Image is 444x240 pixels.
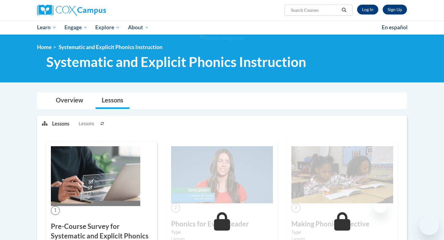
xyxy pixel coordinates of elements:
span: En español [382,24,408,31]
a: About [124,20,153,35]
span: Systematic and Explicit Phonics Instruction [46,54,306,70]
span: About [128,24,149,31]
span: Learn [37,24,56,31]
a: Home [37,44,51,50]
a: Engage [60,20,92,35]
input: Search Courses [290,6,339,14]
span: Explore [95,24,120,31]
a: Log In [357,5,378,14]
a: Learn [33,20,60,35]
img: Section background [200,35,244,42]
img: Cox Campus [37,5,106,16]
button: Search [339,6,349,14]
a: Explore [91,20,124,35]
span: Systematic and Explicit Phonics Instruction [59,44,162,50]
iframe: Button to launch messaging window [419,215,439,235]
span: Engage [64,24,88,31]
div: Main menu [28,20,416,35]
a: Register [383,5,407,14]
a: Cox Campus [37,5,154,16]
a: En español [378,21,412,34]
iframe: Close message [374,201,387,213]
